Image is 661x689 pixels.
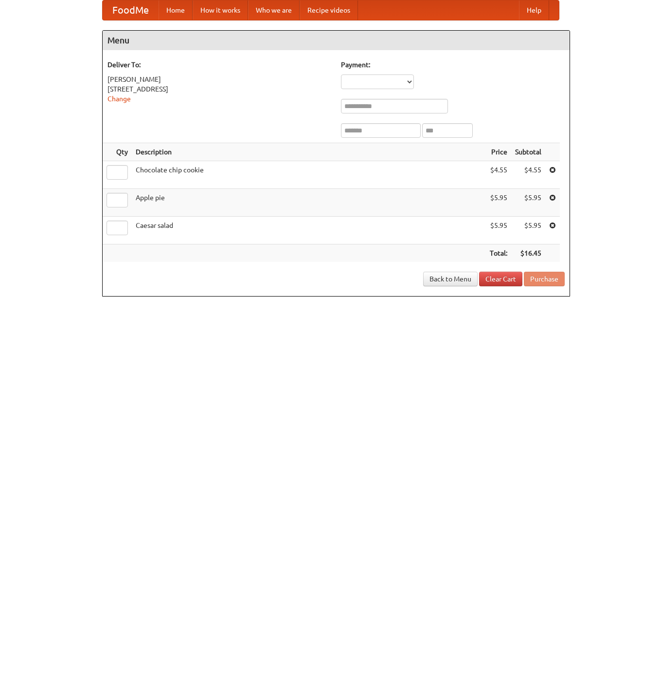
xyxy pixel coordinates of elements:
[248,0,300,20] a: Who we are
[519,0,549,20] a: Help
[132,217,486,244] td: Caesar salad
[511,161,545,189] td: $4.55
[341,60,565,70] h5: Payment:
[486,161,511,189] td: $4.55
[193,0,248,20] a: How it works
[486,189,511,217] td: $5.95
[511,244,545,262] th: $16.45
[132,143,486,161] th: Description
[103,143,132,161] th: Qty
[107,95,131,103] a: Change
[103,0,159,20] a: FoodMe
[300,0,358,20] a: Recipe videos
[511,143,545,161] th: Subtotal
[486,217,511,244] td: $5.95
[107,84,331,94] div: [STREET_ADDRESS]
[524,272,565,286] button: Purchase
[132,189,486,217] td: Apple pie
[132,161,486,189] td: Chocolate chip cookie
[479,272,522,286] a: Clear Cart
[423,272,478,286] a: Back to Menu
[511,217,545,244] td: $5.95
[107,60,331,70] h5: Deliver To:
[486,143,511,161] th: Price
[159,0,193,20] a: Home
[103,31,570,50] h4: Menu
[486,244,511,262] th: Total:
[511,189,545,217] td: $5.95
[107,74,331,84] div: [PERSON_NAME]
